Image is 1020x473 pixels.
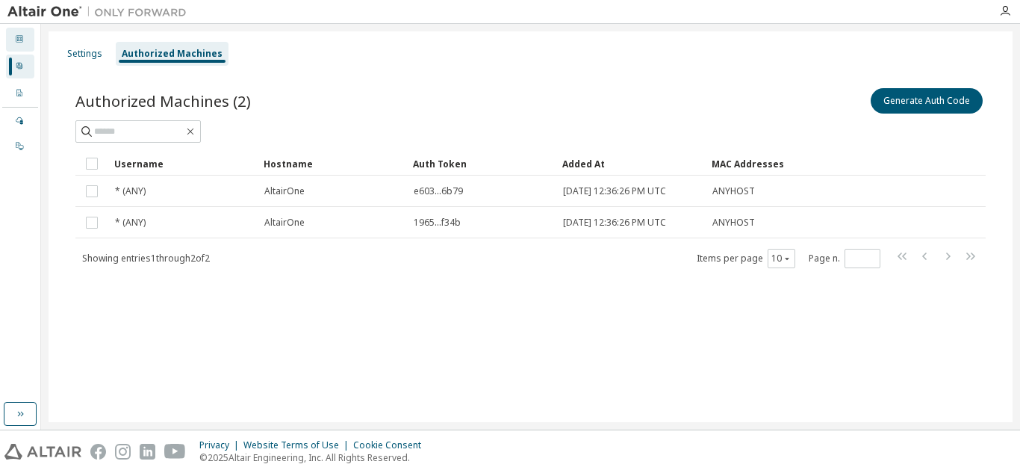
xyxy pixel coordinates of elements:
span: 1965...f34b [414,217,461,229]
div: User Profile [6,55,34,78]
img: facebook.svg [90,444,106,460]
button: Generate Auth Code [871,88,983,114]
p: © 2025 Altair Engineering, Inc. All Rights Reserved. [199,451,430,464]
img: instagram.svg [115,444,131,460]
button: 10 [771,253,792,265]
span: e603...6b79 [414,185,463,197]
span: [DATE] 12:36:26 PM UTC [563,185,666,197]
img: altair_logo.svg [4,444,81,460]
span: * (ANY) [115,185,146,197]
div: On Prem [6,135,34,158]
img: youtube.svg [164,444,186,460]
div: Privacy [199,439,243,451]
div: Username [114,152,252,176]
span: ANYHOST [712,185,755,197]
span: Showing entries 1 through 2 of 2 [82,252,210,265]
span: [DATE] 12:36:26 PM UTC [563,217,666,229]
img: linkedin.svg [140,444,155,460]
div: Website Terms of Use [243,439,353,451]
span: Page n. [809,249,880,268]
div: Company Profile [6,81,34,105]
div: Hostname [264,152,401,176]
img: Altair One [7,4,194,19]
span: * (ANY) [115,217,146,229]
div: Managed [6,109,34,133]
div: Auth Token [413,152,550,176]
div: Authorized Machines [122,48,223,60]
div: MAC Addresses [712,152,829,176]
span: Authorized Machines (2) [75,90,251,111]
span: Items per page [697,249,795,268]
span: ANYHOST [712,217,755,229]
div: Settings [67,48,102,60]
div: Cookie Consent [353,439,430,451]
div: Added At [562,152,700,176]
span: AltairOne [264,217,305,229]
span: AltairOne [264,185,305,197]
div: Dashboard [6,28,34,52]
